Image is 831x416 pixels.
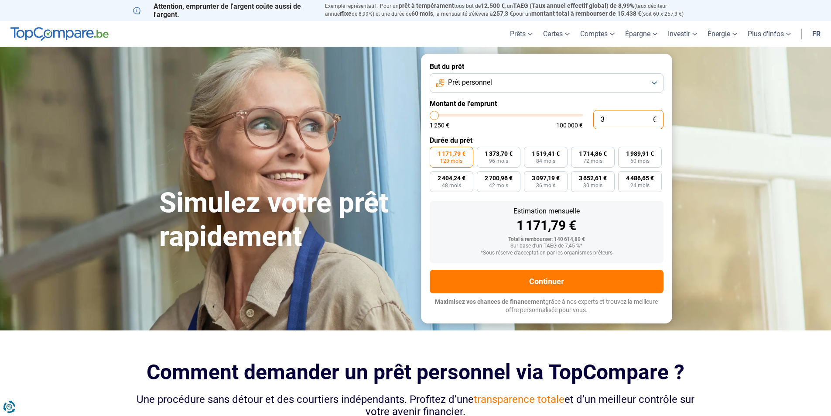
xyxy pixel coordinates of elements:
a: Plus d'infos [742,21,796,47]
span: 42 mois [489,183,508,188]
span: 12.500 € [481,2,505,9]
p: grâce à nos experts et trouvez la meilleure offre personnalisée pour vous. [430,298,663,315]
span: 30 mois [583,183,602,188]
span: TAEG (Taux annuel effectif global) de 8,99% [513,2,634,9]
span: 3 097,19 € [532,175,560,181]
span: 2 700,96 € [485,175,513,181]
a: Investir [663,21,702,47]
div: Total à rembourser: 140 614,80 € [437,237,657,243]
span: Prêt personnel [448,78,492,87]
span: transparence totale [474,393,564,406]
span: montant total à rembourser de 15.438 € [531,10,641,17]
label: Montant de l'emprunt [430,100,663,108]
a: Épargne [620,21,663,47]
span: 257,3 € [493,10,513,17]
span: 120 mois [440,158,462,164]
span: 24 mois [630,183,650,188]
span: 3 652,61 € [579,175,607,181]
span: 48 mois [442,183,461,188]
button: Continuer [430,270,663,293]
p: Exemple représentatif : Pour un tous but de , un (taux débiteur annuel de 8,99%) et une durée de ... [325,2,698,18]
span: 84 mois [536,158,555,164]
span: 36 mois [536,183,555,188]
div: *Sous réserve d'acceptation par les organismes prêteurs [437,250,657,256]
div: Sur base d'un TAEG de 7,45 %* [437,243,657,249]
span: 96 mois [489,158,508,164]
label: Durée du prêt [430,136,663,144]
div: 1 171,79 € [437,219,657,232]
h2: Comment demander un prêt personnel via TopCompare ? [133,360,698,384]
h1: Simulez votre prêt rapidement [159,186,410,254]
img: TopCompare [10,27,109,41]
div: Estimation mensuelle [437,208,657,215]
span: 72 mois [583,158,602,164]
span: 1 519,41 € [532,151,560,157]
button: Prêt personnel [430,73,663,93]
span: 2 404,24 € [438,175,465,181]
span: 1 989,91 € [626,151,654,157]
span: € [653,116,657,124]
a: Prêts [505,21,538,47]
span: prêt à tempérament [399,2,454,9]
a: Cartes [538,21,575,47]
a: Énergie [702,21,742,47]
a: fr [807,21,826,47]
span: 60 mois [411,10,433,17]
span: 4 486,65 € [626,175,654,181]
p: Attention, emprunter de l'argent coûte aussi de l'argent. [133,2,315,19]
span: 1 373,70 € [485,151,513,157]
span: 100 000 € [556,122,583,128]
label: But du prêt [430,62,663,71]
a: Comptes [575,21,620,47]
span: fixe [341,10,352,17]
span: Maximisez vos chances de financement [435,298,545,305]
span: 60 mois [630,158,650,164]
span: 1 250 € [430,122,449,128]
span: 1 171,79 € [438,151,465,157]
span: 1 714,86 € [579,151,607,157]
